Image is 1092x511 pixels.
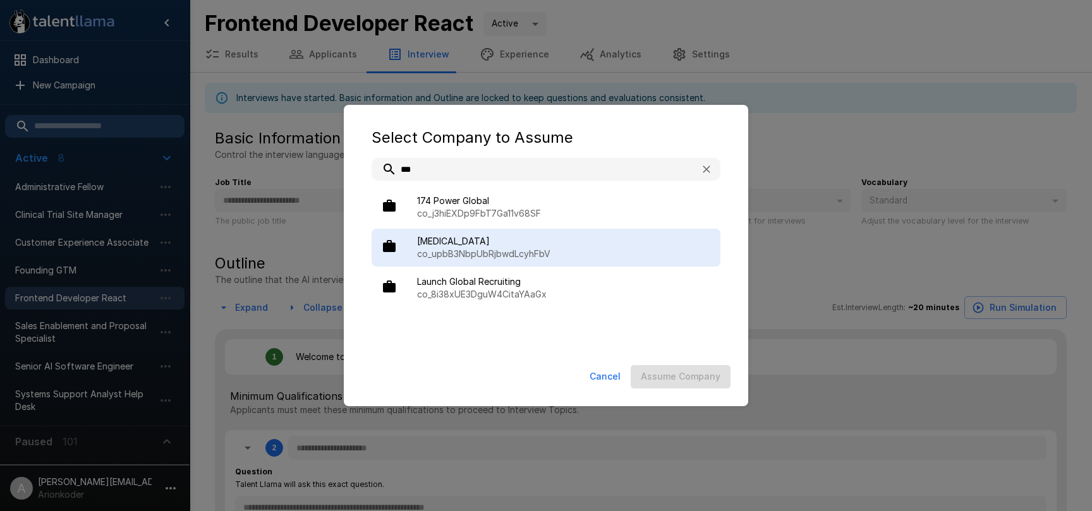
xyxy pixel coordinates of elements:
div: 174 Power Globalco_j3hiEXDp9FbT7Ga11v68SF [372,188,720,226]
p: co_upbB3NbpUbRjbwdLcyhFbV [417,248,710,260]
div: [MEDICAL_DATA]co_upbB3NbpUbRjbwdLcyhFbV [372,229,720,267]
div: Launch Global Recruitingco_8i38xUE3DguW4CitaYAaGx [372,269,720,307]
button: Cancel [585,365,626,388]
p: co_j3hiEXDp9FbT7Ga11v68SF [417,207,710,220]
p: co_8i38xUE3DguW4CitaYAaGx [417,288,710,301]
span: 174 Power Global [417,195,710,207]
span: [MEDICAL_DATA] [417,235,710,248]
h5: Select Company to Assume [372,128,573,148]
span: Launch Global Recruiting [417,275,710,288]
